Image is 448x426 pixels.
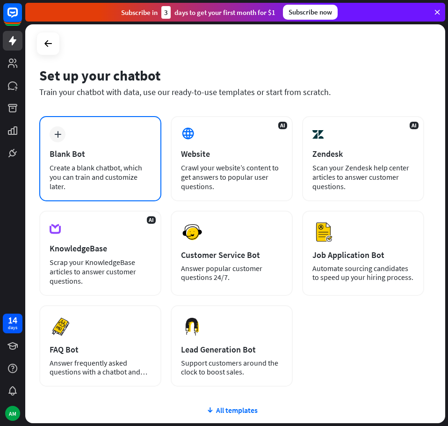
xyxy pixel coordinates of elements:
[283,5,338,20] div: Subscribe now
[312,250,414,260] div: Job Application Bot
[5,406,20,421] div: AM
[50,243,151,254] div: KnowledgeBase
[39,405,424,415] div: All templates
[181,163,282,191] div: Crawl your website’s content to get answers to popular user questions.
[8,324,17,331] div: days
[312,264,414,282] div: Automate sourcing candidates to speed up your hiring process.
[7,4,36,32] button: Open LiveChat chat widget
[50,359,151,376] div: Answer frequently asked questions with a chatbot and save your time.
[54,131,61,138] i: plus
[50,163,151,191] div: Create a blank chatbot, which you can train and customize later.
[312,148,414,159] div: Zendesk
[312,163,414,191] div: Scan your Zendesk help center articles to answer customer questions.
[39,66,424,84] div: Set up your chatbot
[181,250,282,260] div: Customer Service Bot
[147,216,156,224] span: AI
[161,6,171,19] div: 3
[181,359,282,376] div: Support customers around the clock to boost sales.
[50,257,151,286] div: Scrap your KnowledgeBase articles to answer customer questions.
[8,316,17,324] div: 14
[181,344,282,355] div: Lead Generation Bot
[39,87,424,97] div: Train your chatbot with data, use our ready-to-use templates or start from scratch.
[410,122,419,129] span: AI
[3,314,22,333] a: 14 days
[181,264,282,282] div: Answer popular customer questions 24/7.
[278,122,287,129] span: AI
[121,6,275,19] div: Subscribe in days to get your first month for $1
[181,148,282,159] div: Website
[50,148,151,159] div: Blank Bot
[50,344,151,355] div: FAQ Bot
